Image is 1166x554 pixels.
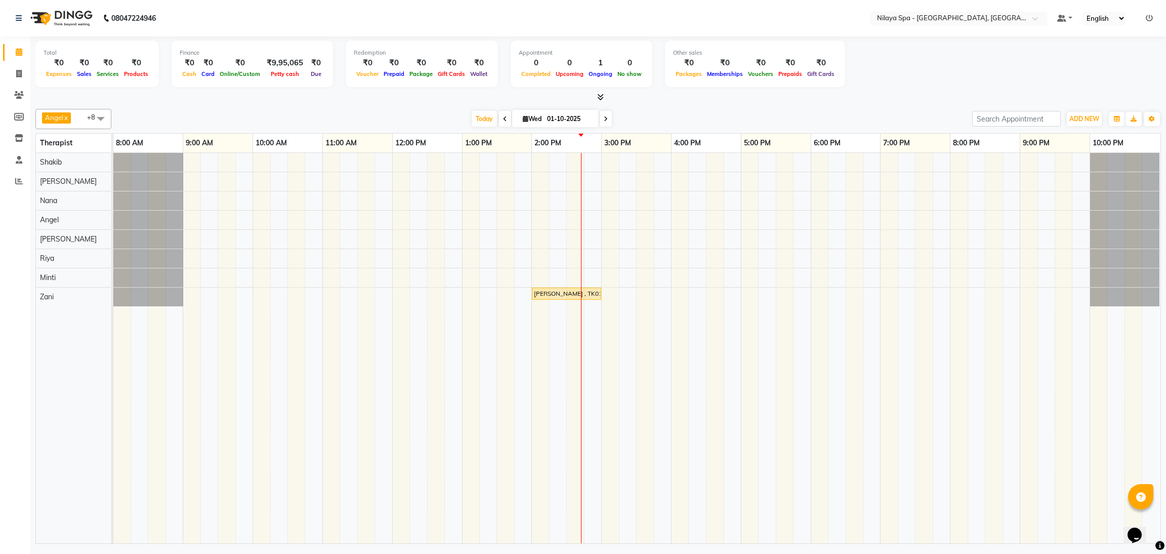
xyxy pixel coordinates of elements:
[468,70,490,77] span: Wallet
[111,4,156,32] b: 08047224946
[40,215,59,224] span: Angel
[180,57,199,69] div: ₹0
[354,70,381,77] span: Voucher
[40,177,97,186] span: [PERSON_NAME]
[972,111,1061,127] input: Search Appointment
[519,70,553,77] span: Completed
[615,70,644,77] span: No show
[40,273,56,282] span: Minti
[520,115,544,123] span: Wed
[463,136,494,150] a: 1:00 PM
[435,57,468,69] div: ₹0
[673,57,704,69] div: ₹0
[45,113,63,122] span: Angel
[519,57,553,69] div: 0
[704,57,745,69] div: ₹0
[183,136,216,150] a: 9:00 AM
[87,113,103,121] span: +8
[217,70,263,77] span: Online/Custom
[704,70,745,77] span: Memberships
[745,57,776,69] div: ₹0
[354,57,381,69] div: ₹0
[44,70,74,77] span: Expenses
[776,70,805,77] span: Prepaids
[44,49,151,57] div: Total
[74,70,94,77] span: Sales
[553,57,586,69] div: 0
[199,57,217,69] div: ₹0
[1020,136,1052,150] a: 9:00 PM
[602,136,634,150] a: 3:00 PM
[26,4,95,32] img: logo
[121,70,151,77] span: Products
[40,234,97,244] span: [PERSON_NAME]
[253,136,289,150] a: 10:00 AM
[519,49,644,57] div: Appointment
[950,136,982,150] a: 8:00 PM
[393,136,429,150] a: 12:00 PM
[1067,112,1102,126] button: ADD NEW
[745,70,776,77] span: Vouchers
[94,57,121,69] div: ₹0
[180,49,325,57] div: Finance
[354,49,490,57] div: Redemption
[113,136,146,150] a: 8:00 AM
[776,57,805,69] div: ₹0
[40,157,62,167] span: Shakib
[307,57,325,69] div: ₹0
[586,57,615,69] div: 1
[44,57,74,69] div: ₹0
[553,70,586,77] span: Upcoming
[672,136,703,150] a: 4:00 PM
[121,57,151,69] div: ₹0
[615,57,644,69] div: 0
[40,196,57,205] span: Nana
[94,70,121,77] span: Services
[1090,136,1126,150] a: 10:00 PM
[381,70,407,77] span: Prepaid
[468,57,490,69] div: ₹0
[74,57,94,69] div: ₹0
[586,70,615,77] span: Ongoing
[811,136,843,150] a: 6:00 PM
[435,70,468,77] span: Gift Cards
[323,136,359,150] a: 11:00 AM
[407,70,435,77] span: Package
[263,57,307,69] div: ₹9,95,065
[533,289,600,298] div: [PERSON_NAME] , TK01, 02:00 PM-03:00 PM, Deep Tissue Repair Therapy([DEMOGRAPHIC_DATA]) 60 Min
[544,111,595,127] input: 2025-10-01
[881,136,912,150] a: 7:00 PM
[472,111,497,127] span: Today
[40,138,72,147] span: Therapist
[40,254,54,263] span: Riya
[1123,513,1156,544] iframe: chat widget
[673,70,704,77] span: Packages
[180,70,199,77] span: Cash
[308,70,324,77] span: Due
[217,57,263,69] div: ₹0
[381,57,407,69] div: ₹0
[1069,115,1099,123] span: ADD NEW
[268,70,302,77] span: Petty cash
[532,136,564,150] a: 2:00 PM
[407,57,435,69] div: ₹0
[805,57,837,69] div: ₹0
[40,292,54,301] span: Zani
[741,136,773,150] a: 5:00 PM
[63,113,68,122] a: x
[805,70,837,77] span: Gift Cards
[673,49,837,57] div: Other sales
[199,70,217,77] span: Card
